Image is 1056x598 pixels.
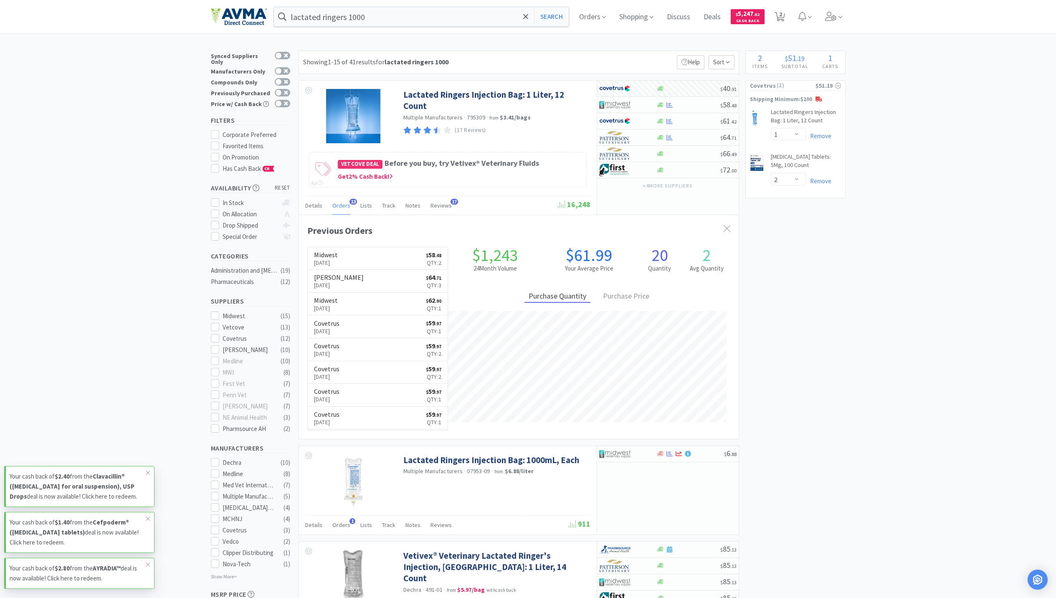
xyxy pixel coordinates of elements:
[308,361,448,384] a: Covetrus[DATE]$59.97Qty:2
[326,454,380,509] img: b87f1a167cf24aaa962eeddcd71e21a4_115708.jpeg
[736,10,760,18] span: 5,247
[720,151,723,157] span: $
[223,480,274,490] div: Med Vet International Direct
[457,586,485,593] strong: $5.97 / bag
[284,480,290,490] div: ( 7 )
[223,232,278,242] div: Special Order
[382,521,395,529] span: Track
[447,587,456,593] span: from
[223,220,278,231] div: Drop Shipped
[677,55,704,69] p: Help
[467,467,490,475] span: 07953-09
[720,149,737,158] span: 66
[426,321,428,327] span: $
[284,401,290,411] div: ( 7 )
[599,131,631,144] img: f5e969b455434c6296c6d81ef179fa71_3.png
[426,253,428,258] span: $
[211,100,271,107] div: Price w/ Cash Back
[305,202,322,209] span: Details
[426,281,441,290] p: Qty: 3
[815,81,841,90] div: $51.19
[284,367,290,378] div: ( 8 )
[314,418,339,427] p: [DATE]
[284,559,290,569] div: ( 1 )
[426,372,441,381] p: Qty: 2
[326,89,380,143] img: cf997a4870ad4a17976ce21f92d191e7_741430.jpeg
[431,202,452,209] span: Reviews
[281,322,290,332] div: ( 13 )
[223,559,274,569] div: Nova-Tech
[284,548,290,558] div: ( 1 )
[771,153,841,172] a: [MEDICAL_DATA] Tablets: 5Mg, 100 Count
[736,19,760,24] span: Cash Back
[284,413,290,423] div: ( 3 )
[720,135,723,141] span: $
[494,469,504,474] span: from
[798,54,805,63] span: 19
[211,296,290,306] h5: Suppliers
[444,586,446,593] span: ·
[736,12,738,17] span: $
[338,172,393,180] span: Get 2 % Cash Back!
[720,84,737,93] span: 40
[426,410,441,418] span: 59
[491,467,493,475] span: ·
[314,372,339,381] p: [DATE]
[776,81,815,90] span: ( 2 )
[284,525,290,535] div: ( 3 )
[505,467,534,475] strong: $6.88 / liter
[211,52,271,65] div: Synced Suppliers Only
[467,114,485,121] span: 795309
[281,458,290,468] div: ( 10 )
[426,349,441,358] p: Qty: 2
[599,448,631,460] img: 4dd14cff54a648ac9e977f0c5da9bc2e_5.png
[486,114,488,121] span: ·
[314,274,364,281] h6: [PERSON_NAME]
[730,451,737,457] span: . 88
[314,281,364,290] p: [DATE]
[815,62,845,70] h4: Carts
[599,82,631,95] img: 77fca1acd8b6420a9015268ca798ef17_1.png
[223,413,274,423] div: NE Animal Health
[758,53,762,63] span: 2
[746,95,845,104] p: Shipping Minimum: $200
[558,200,590,209] span: 16,248
[308,270,448,293] a: [PERSON_NAME][DATE]$64.71Qty:3
[426,365,441,373] span: 59
[663,13,694,21] a: Discuss
[314,297,338,304] h6: Midwest
[403,454,579,466] a: Lactated Ringers Injection Bag: 1000mL, Each
[806,177,831,185] a: Remove
[435,412,441,418] span: . 97
[423,586,424,593] span: ·
[599,99,631,111] img: 4dd14cff54a648ac9e977f0c5da9bc2e_5.png
[426,344,428,350] span: $
[730,151,737,157] span: . 49
[750,155,764,171] img: abff48ceaef34d9fbb34c4915f8f53ff_299049.png
[403,89,588,112] a: Lactated Ringers Injection Bag: 1 Liter, 12 Count
[223,356,274,366] div: Medline
[435,253,441,258] span: . 48
[403,586,422,593] a: Dechra
[720,132,737,142] span: 64
[828,53,832,63] span: 1
[730,167,737,174] span: . 00
[486,587,516,593] span: with cash back
[720,560,737,570] span: 85
[93,564,121,572] strong: AYRADIA™
[599,560,631,572] img: f5e969b455434c6296c6d81ef179fa71_3.png
[1028,570,1048,590] div: Open Intercom Messenger
[281,345,290,355] div: ( 10 )
[314,327,339,336] p: [DATE]
[730,135,737,141] span: . 71
[426,327,441,336] p: Qty: 1
[223,548,274,558] div: Clipper Distributing
[223,198,278,208] div: In Stock
[720,167,723,174] span: $
[223,141,290,151] div: Favorited Items
[223,311,274,321] div: Midwest
[308,315,448,338] a: Covetrus[DATE]$59.97Qty:1
[223,514,274,524] div: MCHNJ
[455,126,486,135] p: (17 Reviews)
[431,521,452,529] span: Reviews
